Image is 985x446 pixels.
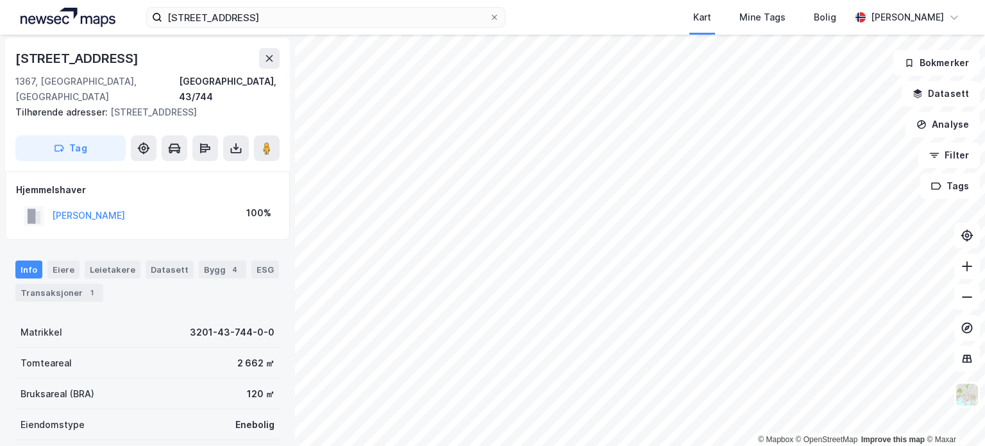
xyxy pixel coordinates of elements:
a: Mapbox [758,435,793,444]
div: Bolig [814,10,836,25]
div: 2 662 ㎡ [237,356,274,371]
button: Tags [920,173,980,199]
div: Leietakere [85,261,140,279]
a: Improve this map [861,435,925,444]
div: Tomteareal [21,356,72,371]
button: Filter [918,142,980,168]
button: Analyse [905,112,980,137]
div: 1367, [GEOGRAPHIC_DATA], [GEOGRAPHIC_DATA] [15,74,179,105]
div: 3201-43-744-0-0 [190,325,274,340]
div: Info [15,261,42,279]
div: Mine Tags [739,10,786,25]
img: logo.a4113a55bc3d86da70a041830d287a7e.svg [21,8,115,27]
div: 1 [85,286,98,299]
div: Bruksareal (BRA) [21,386,94,402]
iframe: Chat Widget [921,384,985,446]
div: Datasett [146,261,194,279]
div: 120 ㎡ [247,386,274,402]
a: OpenStreetMap [796,435,858,444]
div: [STREET_ADDRESS] [15,105,269,120]
div: Bygg [199,261,246,279]
button: Datasett [902,81,980,107]
div: Hjemmelshaver [16,182,279,198]
div: ESG [251,261,279,279]
div: 4 [228,263,241,276]
button: Bokmerker [893,50,980,76]
div: Transaksjoner [15,284,103,302]
div: Kart [693,10,711,25]
div: Eiere [47,261,80,279]
div: [STREET_ADDRESS] [15,48,141,69]
input: Søk på adresse, matrikkel, gårdeiere, leietakere eller personer [162,8,489,27]
div: [PERSON_NAME] [871,10,944,25]
div: Eiendomstype [21,417,85,433]
div: Matrikkel [21,325,62,340]
div: Enebolig [235,417,274,433]
button: Tag [15,135,126,161]
div: 100% [246,205,271,221]
div: [GEOGRAPHIC_DATA], 43/744 [179,74,280,105]
img: Z [955,382,979,407]
span: Tilhørende adresser: [15,107,110,117]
